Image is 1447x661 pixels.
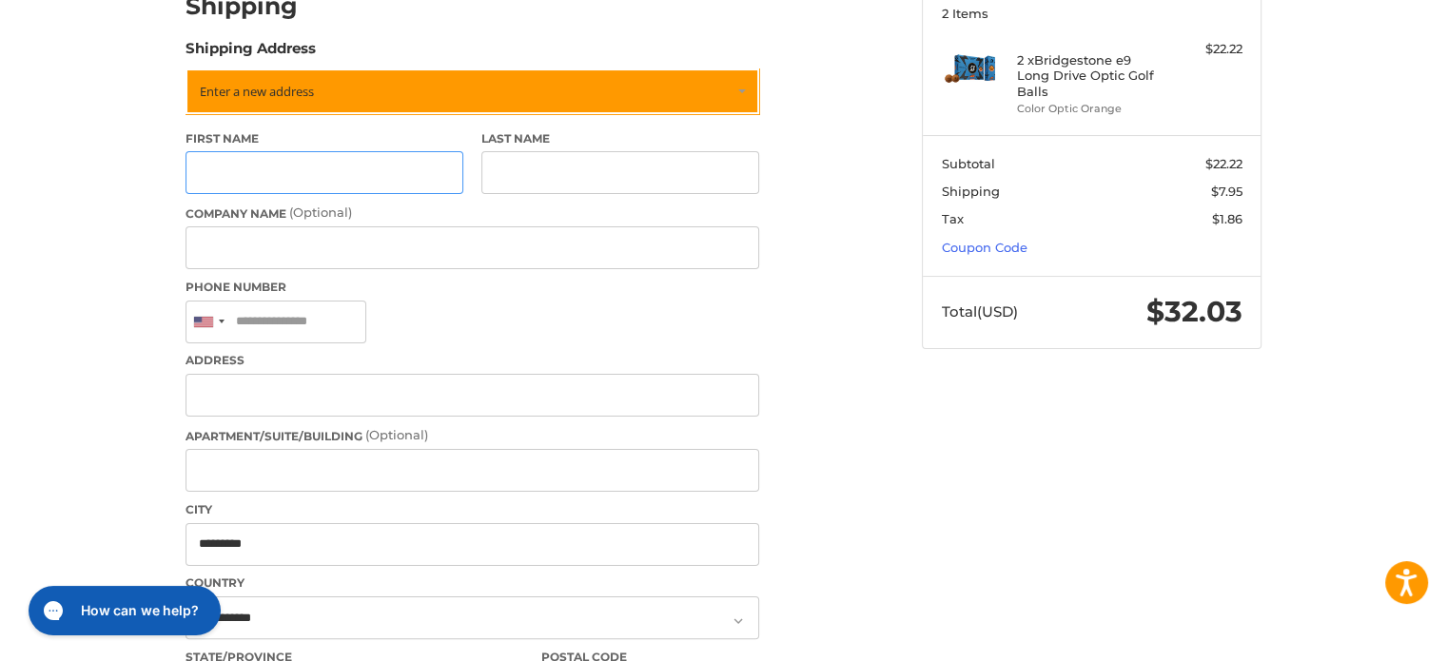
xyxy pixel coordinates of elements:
small: (Optional) [289,204,352,220]
label: First Name [186,130,463,147]
label: Country [186,574,759,592]
label: Address [186,352,759,369]
label: City [186,501,759,518]
span: Tax [942,211,964,226]
div: United States: +1 [186,301,230,342]
span: Shipping [942,184,1000,199]
label: Phone Number [186,279,759,296]
label: Apartment/Suite/Building [186,426,759,445]
li: Color Optic Orange [1017,101,1163,117]
label: Company Name [186,204,759,223]
div: $22.22 [1167,40,1242,59]
iframe: Gorgias live chat messenger [19,579,225,642]
legend: Shipping Address [186,38,316,68]
span: $22.22 [1205,156,1242,171]
span: Subtotal [942,156,995,171]
span: Enter a new address [200,83,314,100]
span: $7.95 [1211,184,1242,199]
span: $32.03 [1146,294,1242,329]
h3: 2 Items [942,6,1242,21]
small: (Optional) [365,427,428,442]
span: Total (USD) [942,302,1018,321]
span: $1.86 [1212,211,1242,226]
a: Enter or select a different address [186,68,759,114]
a: Coupon Code [942,240,1027,255]
label: Last Name [481,130,759,147]
h4: 2 x Bridgestone e9 Long Drive Optic Golf Balls [1017,52,1163,99]
iframe: Google Customer Reviews [1290,610,1447,661]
